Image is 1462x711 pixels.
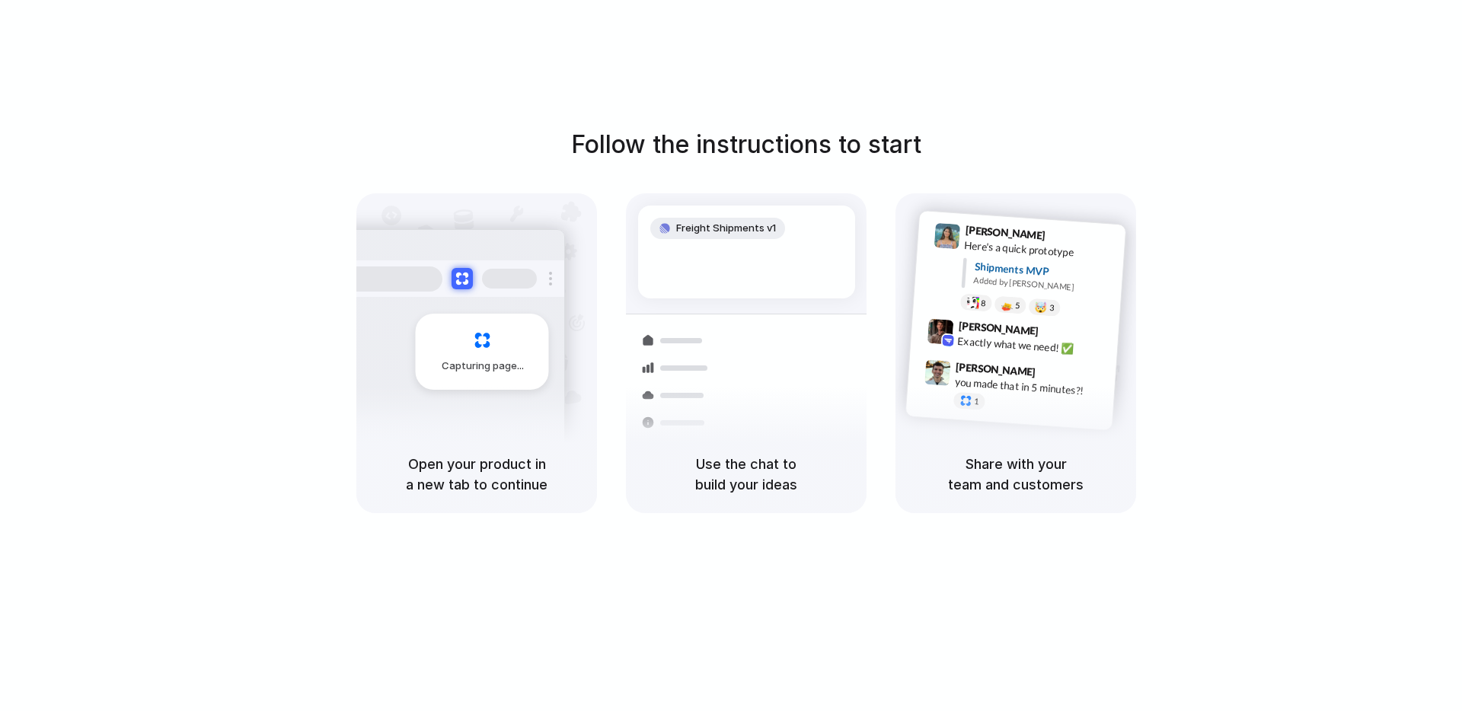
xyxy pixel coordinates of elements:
[954,375,1106,400] div: you made that in 5 minutes?!
[442,359,526,374] span: Capturing page
[1043,325,1074,343] span: 9:42 AM
[1040,365,1071,384] span: 9:47 AM
[957,333,1109,359] div: Exactly what we need! ✅
[914,454,1118,495] h5: Share with your team and customers
[644,454,848,495] h5: Use the chat to build your ideas
[676,221,776,236] span: Freight Shipments v1
[965,222,1045,244] span: [PERSON_NAME]
[1035,301,1048,313] div: 🤯
[974,259,1115,284] div: Shipments MVP
[958,317,1039,340] span: [PERSON_NAME]
[956,359,1036,381] span: [PERSON_NAME]
[964,238,1116,263] div: Here's a quick prototype
[571,126,921,163] h1: Follow the instructions to start
[974,397,979,406] span: 1
[1050,229,1081,247] span: 9:41 AM
[981,299,986,308] span: 8
[1049,304,1055,312] span: 3
[973,274,1113,296] div: Added by [PERSON_NAME]
[375,454,579,495] h5: Open your product in a new tab to continue
[1015,301,1020,310] span: 5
